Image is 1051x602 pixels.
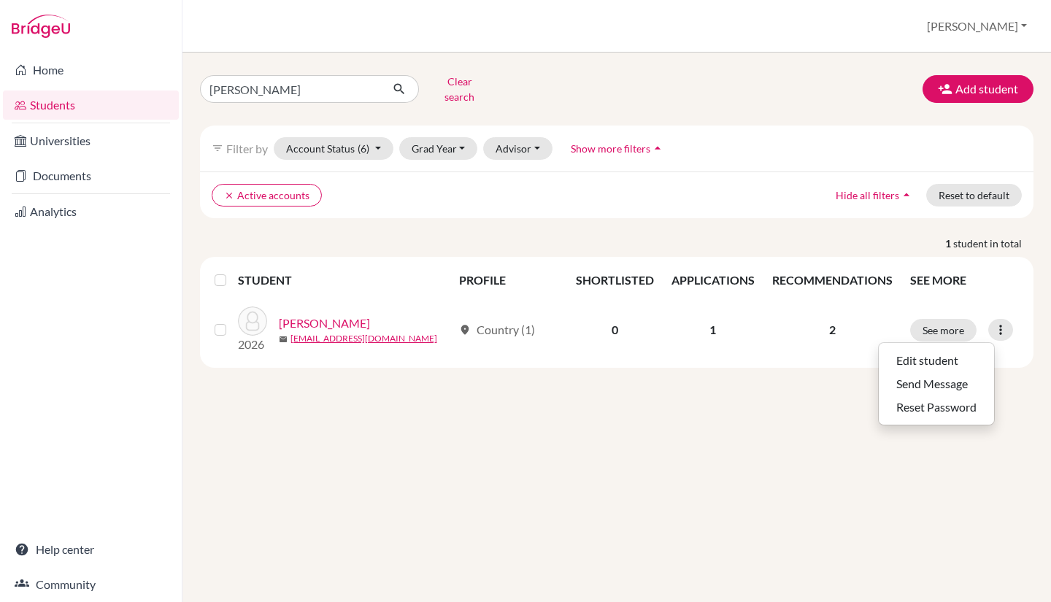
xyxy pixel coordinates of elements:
[238,306,267,336] img: Fung, Tristan
[663,263,763,298] th: APPLICATIONS
[290,332,437,345] a: [EMAIL_ADDRESS][DOMAIN_NAME]
[650,141,665,155] i: arrow_drop_up
[663,298,763,362] td: 1
[3,197,179,226] a: Analytics
[200,75,381,103] input: Find student by name...
[567,298,663,362] td: 0
[279,335,288,344] span: mail
[953,236,1033,251] span: student in total
[571,142,650,155] span: Show more filters
[212,142,223,154] i: filter_list
[567,263,663,298] th: SHORTLISTED
[12,15,70,38] img: Bridge-U
[926,184,1022,207] button: Reset to default
[274,137,393,160] button: Account Status(6)
[212,184,322,207] button: clearActive accounts
[419,70,500,108] button: Clear search
[899,188,914,202] i: arrow_drop_up
[879,349,994,372] button: Edit student
[920,12,1033,40] button: [PERSON_NAME]
[879,372,994,395] button: Send Message
[945,236,953,251] strong: 1
[459,324,471,336] span: location_on
[901,263,1028,298] th: SEE MORE
[459,321,535,339] div: Country (1)
[879,395,994,419] button: Reset Password
[772,321,893,339] p: 2
[3,535,179,564] a: Help center
[3,161,179,190] a: Documents
[224,190,234,201] i: clear
[279,314,370,332] a: [PERSON_NAME]
[923,75,1033,103] button: Add student
[558,137,677,160] button: Show more filtersarrow_drop_up
[483,137,553,160] button: Advisor
[399,137,478,160] button: Grad Year
[910,319,977,341] button: See more
[358,142,369,155] span: (6)
[763,263,901,298] th: RECOMMENDATIONS
[238,263,450,298] th: STUDENT
[836,189,899,201] span: Hide all filters
[3,55,179,85] a: Home
[3,570,179,599] a: Community
[226,142,268,155] span: Filter by
[3,90,179,120] a: Students
[238,336,267,353] p: 2026
[3,126,179,155] a: Universities
[450,263,567,298] th: PROFILE
[823,184,926,207] button: Hide all filtersarrow_drop_up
